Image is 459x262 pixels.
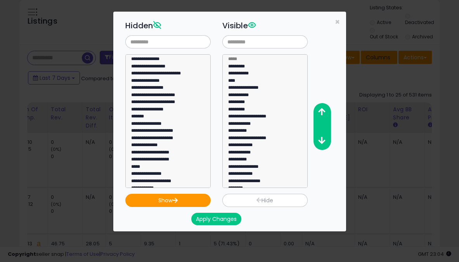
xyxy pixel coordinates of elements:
button: Apply Changes [191,213,241,225]
button: Hide [222,194,308,207]
button: Show [125,194,211,207]
h3: Hidden [125,20,211,31]
h3: Visible [222,20,308,31]
span: × [335,16,340,28]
